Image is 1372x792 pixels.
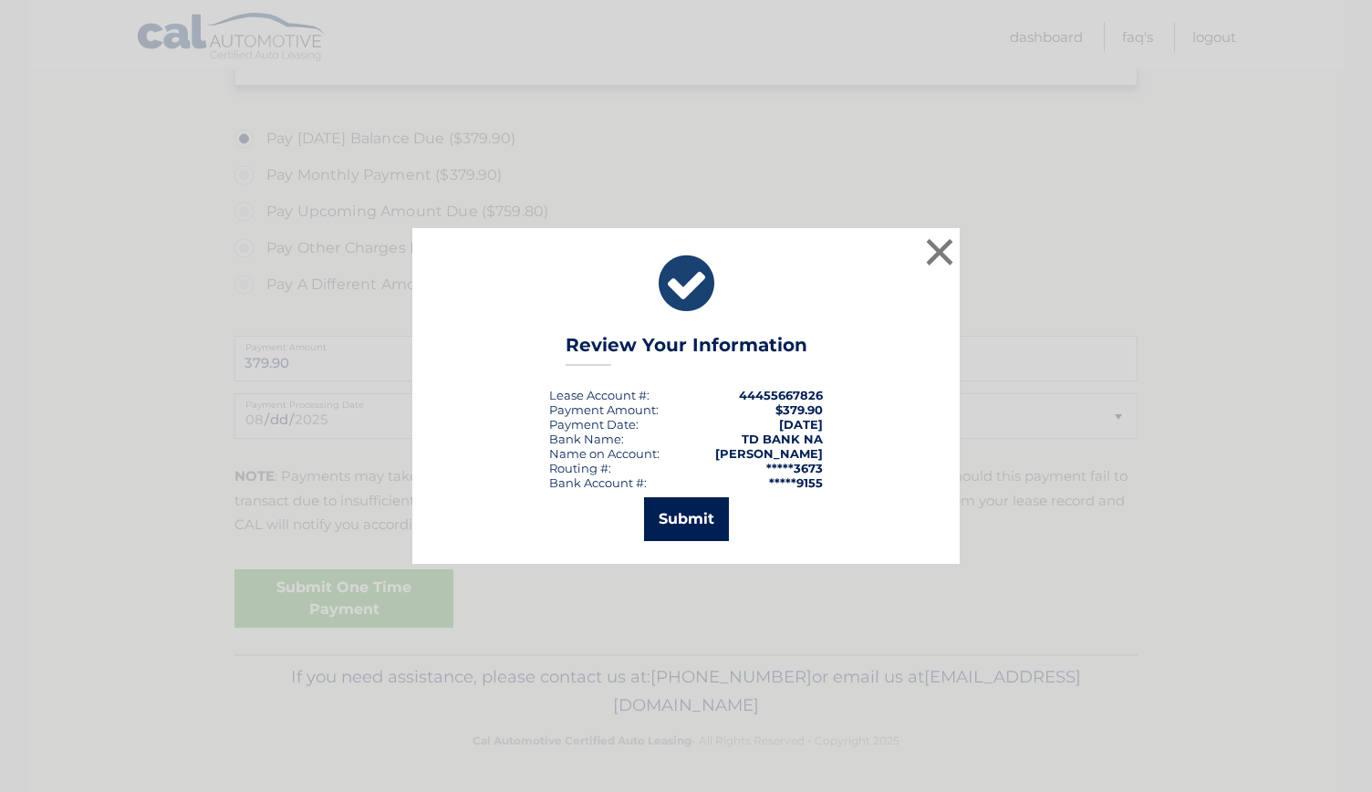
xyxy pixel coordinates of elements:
[742,432,823,446] strong: TD BANK NA
[779,417,823,432] span: [DATE]
[549,461,611,475] div: Routing #:
[775,402,823,417] span: $379.90
[549,446,660,461] div: Name on Account:
[549,417,636,432] span: Payment Date
[739,388,823,402] strong: 44455667826
[549,432,624,446] div: Bank Name:
[549,388,650,402] div: Lease Account #:
[549,417,639,432] div: :
[549,402,659,417] div: Payment Amount:
[549,475,647,490] div: Bank Account #:
[566,334,807,366] h3: Review Your Information
[644,497,729,541] button: Submit
[921,234,958,270] button: ×
[715,446,823,461] strong: [PERSON_NAME]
